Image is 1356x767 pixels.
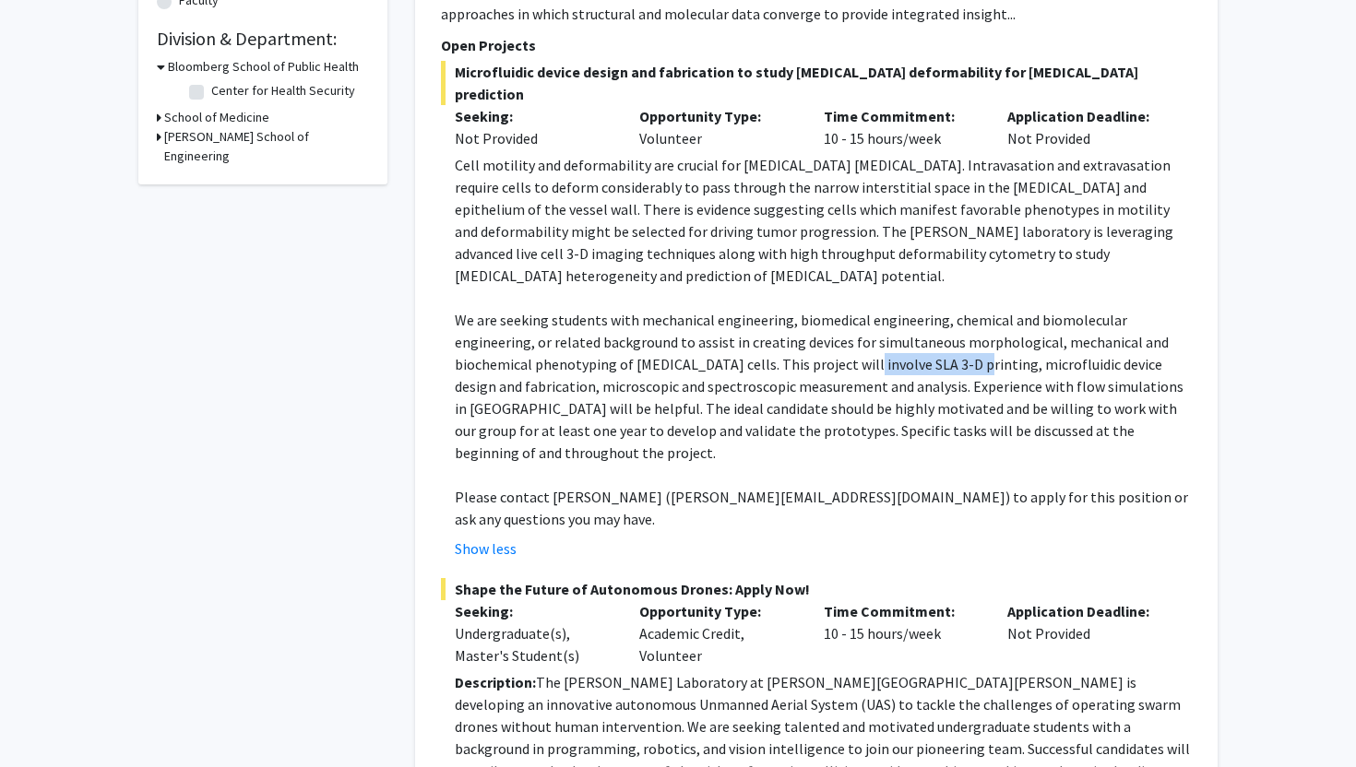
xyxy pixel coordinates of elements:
div: 10 - 15 hours/week [810,105,994,149]
div: Academic Credit, Volunteer [625,600,810,667]
div: Undergraduate(s), Master's Student(s) [455,622,612,667]
p: Seeking: [455,600,612,622]
h3: School of Medicine [164,108,269,127]
iframe: Chat [14,684,78,753]
span: Shape the Future of Autonomous Drones: Apply Now! [441,578,1192,600]
p: Opportunity Type: [639,600,796,622]
p: Please contact [PERSON_NAME] ([PERSON_NAME][EMAIL_ADDRESS][DOMAIN_NAME]) to apply for this positi... [455,486,1192,530]
p: Application Deadline: [1007,105,1164,127]
p: Time Commitment: [824,600,981,622]
h3: [PERSON_NAME] School of Engineering [164,127,369,166]
button: Show less [455,537,517,560]
div: Volunteer [625,105,810,149]
p: We are seeking students with mechanical engineering, biomedical engineering, chemical and biomole... [455,309,1192,464]
p: Time Commitment: [824,105,981,127]
h2: Division & Department: [157,28,369,50]
div: Not Provided [993,600,1178,667]
p: Open Projects [441,34,1192,56]
p: Application Deadline: [1007,600,1164,622]
span: Microfluidic device design and fabrication to study [MEDICAL_DATA] deformability for [MEDICAL_DAT... [441,61,1192,105]
p: Cell motility and deformability are crucial for [MEDICAL_DATA] [MEDICAL_DATA]. Intravasation and ... [455,154,1192,287]
label: Center for Health Security [211,81,355,100]
p: Opportunity Type: [639,105,796,127]
strong: Description: [455,673,536,691]
p: Seeking: [455,105,612,127]
h3: Bloomberg School of Public Health [168,57,359,77]
div: Not Provided [455,127,612,149]
div: 10 - 15 hours/week [810,600,994,667]
div: Not Provided [993,105,1178,149]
